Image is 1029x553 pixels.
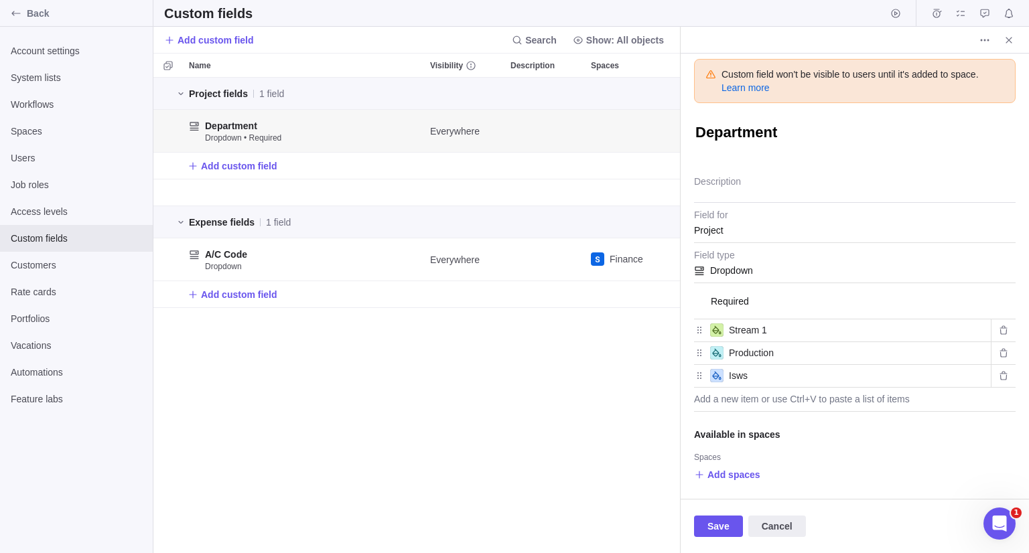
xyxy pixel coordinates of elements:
[927,4,946,23] span: Time logs
[11,125,142,138] span: Spaces
[975,10,994,21] a: Approval requests
[201,288,277,301] span: Add custom field
[425,238,505,281] div: Visibility
[11,285,142,299] span: Rate cards
[748,516,806,537] span: Cancel
[266,216,291,229] span: 1 field
[27,7,147,20] span: Back
[153,153,685,179] div: Add New
[983,507,1016,540] iframe: Intercom live chat
[184,238,425,281] div: Name
[505,238,586,281] div: Description
[184,110,425,153] div: Name
[425,110,505,153] div: Visibility
[259,87,284,100] span: 1 field
[586,179,666,206] div: Spaces
[586,238,666,281] div: Spaces
[707,468,760,481] span: Add spaces
[425,110,505,152] div: Everywhere
[205,261,242,272] span: Dropdown
[189,87,248,100] span: Project fields
[11,366,142,379] span: Automations
[1000,4,1018,23] span: Notifications
[11,44,142,58] span: Account settings
[694,123,1016,145] textarea: Name
[505,179,586,206] div: Description
[1000,10,1018,21] a: Notifications
[586,54,666,77] div: Spaces
[11,392,142,406] span: Feature labs
[188,285,277,304] span: Add custom field
[153,281,685,308] div: Add New
[11,258,142,272] span: Customers
[184,179,425,206] div: Name
[11,151,142,165] span: Users
[975,31,994,50] span: More actions
[205,119,257,133] span: Department
[164,31,254,50] span: Add custom field
[722,81,979,94] a: Learn more
[11,205,142,218] span: Access levels
[430,253,480,266] span: Everywhere
[762,518,793,534] span: Cancel
[189,59,211,72] span: Name
[927,10,946,21] a: Time logs
[430,59,463,72] span: Visibility
[707,518,730,534] span: Save
[586,110,666,153] div: Spaces
[425,238,505,281] div: Everywhere
[425,54,505,77] div: Visibility
[951,10,970,21] a: My assignments
[201,159,277,173] span: Add custom field
[11,98,142,111] span: Workflows
[430,125,480,138] span: Everywhere
[694,516,743,537] span: Save
[205,133,281,143] span: Dropdown • Required
[993,366,1014,385] span: Delete value
[184,54,425,77] div: Name
[510,59,555,72] span: Description
[189,216,255,229] span: Expense fields
[951,4,970,23] span: My assignments
[11,232,142,245] span: Custom fields
[164,4,253,23] h2: Custom fields
[993,343,1014,362] span: Delete value
[591,59,619,72] span: Spaces
[11,178,142,191] span: Job roles
[153,78,680,553] div: grid
[610,252,643,266] span: Finance
[425,179,505,206] div: Visibility
[705,292,749,311] span: Required
[466,60,476,71] svg: info-description
[586,33,664,47] span: Show: All objects
[722,68,979,94] div: Custom field won't be visible to users until it's added to space.
[886,4,905,23] span: Start timer
[694,452,1016,465] div: Spaces
[1011,507,1022,518] span: 1
[505,110,586,153] div: Description
[159,56,178,75] span: Selection mode
[11,71,142,84] span: System lists
[694,169,1016,203] textarea: Description
[975,4,994,23] span: Approval requests
[694,465,760,484] span: Add spaces
[567,31,669,50] span: Show: All objects
[586,238,666,281] div: Finance
[525,33,557,47] span: Search
[1000,31,1018,50] span: Close
[505,54,586,77] div: Description
[11,339,142,352] span: Vacations
[694,428,1016,441] h5: Available in spaces
[506,31,562,50] span: Search
[188,157,277,175] span: Add custom field
[205,248,247,261] span: A/C Code
[993,321,1014,339] span: Delete value
[178,33,254,47] span: Add custom field
[694,388,1016,412] div: Add a new item or use Ctrl+V to paste a list of items
[11,312,142,325] span: Portfolios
